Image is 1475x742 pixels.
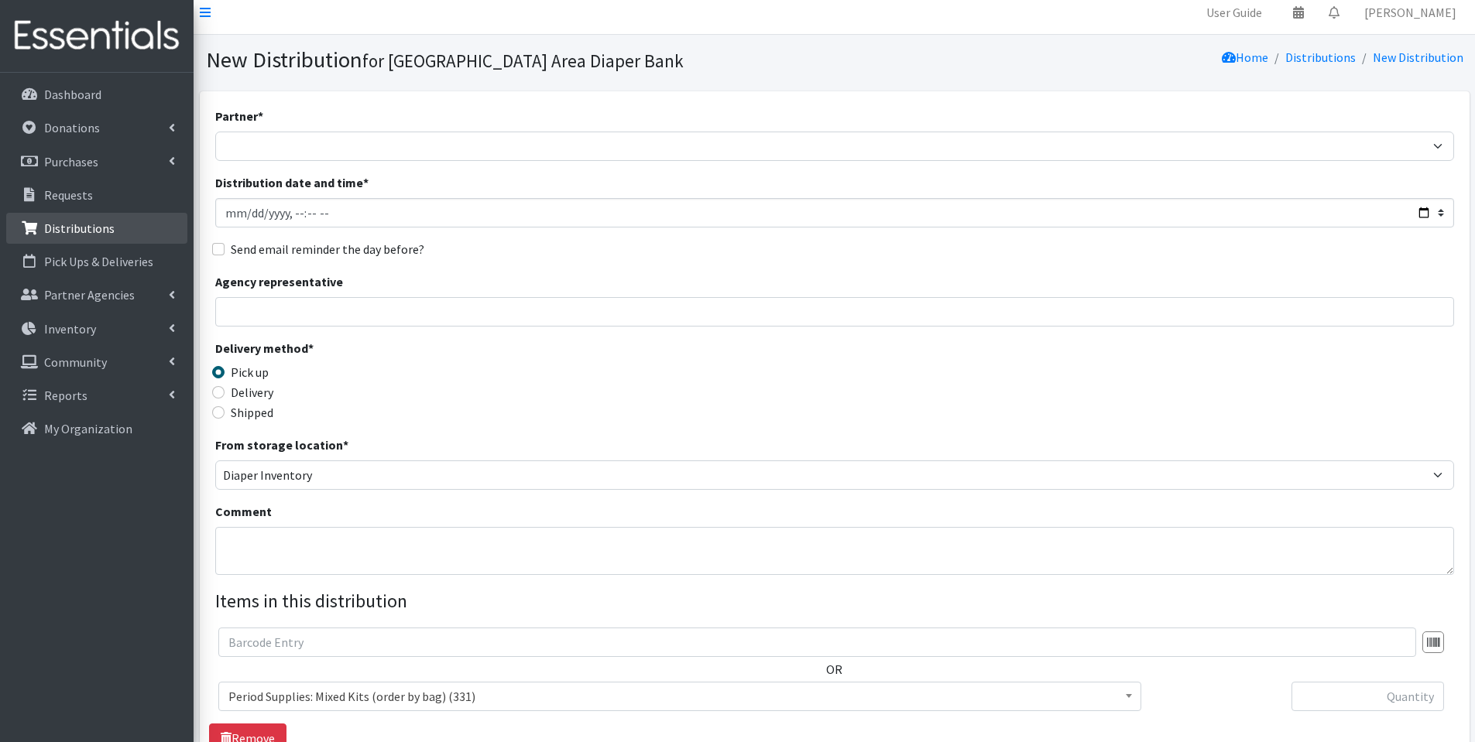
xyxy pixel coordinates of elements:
[215,272,343,291] label: Agency representative
[218,627,1416,657] input: Barcode Entry
[215,173,369,192] label: Distribution date and time
[44,154,98,169] p: Purchases
[6,313,187,344] a: Inventory
[258,108,263,124] abbr: required
[6,246,187,277] a: Pick Ups & Deliveries
[308,340,314,356] abbr: required
[6,347,187,378] a: Community
[231,383,273,402] label: Delivery
[215,107,263,125] label: Partner
[215,502,272,521] label: Comment
[206,46,829,74] h1: New Distribution
[228,686,1131,707] span: Period Supplies: Mixed Kits (order by bag) (331)
[1373,50,1463,65] a: New Distribution
[44,254,153,269] p: Pick Ups & Deliveries
[44,287,135,303] p: Partner Agencies
[6,10,187,62] img: HumanEssentials
[215,587,1454,615] legend: Items in this distribution
[1285,50,1356,65] a: Distributions
[44,354,107,370] p: Community
[6,213,187,244] a: Distributions
[44,421,132,436] p: My Organization
[6,380,187,411] a: Reports
[44,120,100,135] p: Donations
[215,339,525,363] legend: Delivery method
[231,403,273,422] label: Shipped
[44,87,101,102] p: Dashboard
[6,79,187,110] a: Dashboard
[231,363,269,381] label: Pick up
[218,682,1141,711] span: Period Supplies: Mixed Kits (order by bag) (331)
[363,175,369,190] abbr: required
[215,436,348,454] label: From storage location
[231,240,424,258] label: Send email reminder the day before?
[343,437,348,453] abbr: required
[362,50,684,72] small: for [GEOGRAPHIC_DATA] Area Diaper Bank
[44,388,87,403] p: Reports
[1222,50,1268,65] a: Home
[6,413,187,444] a: My Organization
[826,660,842,679] label: OR
[6,146,187,177] a: Purchases
[44,221,115,236] p: Distributions
[44,321,96,337] p: Inventory
[6,279,187,310] a: Partner Agencies
[6,112,187,143] a: Donations
[44,187,93,203] p: Requests
[1291,682,1444,711] input: Quantity
[6,180,187,210] a: Requests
